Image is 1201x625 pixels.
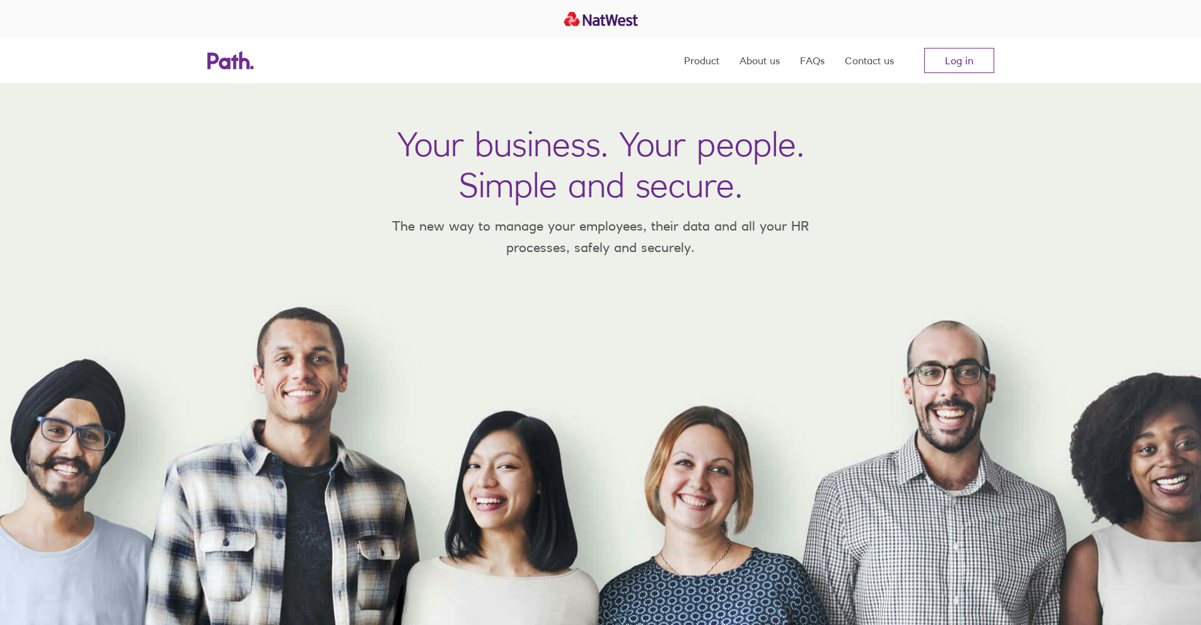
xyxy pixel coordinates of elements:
a: FAQs [800,38,825,83]
a: Contact us [845,38,894,83]
h1: Your business. Your people. Simple and secure. [397,123,804,205]
a: Product [684,38,719,83]
a: About us [740,38,780,83]
a: Log in [924,48,994,73]
p: The new way to manage your employees, their data and all your HR processes, safely and securely. [374,215,828,258]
